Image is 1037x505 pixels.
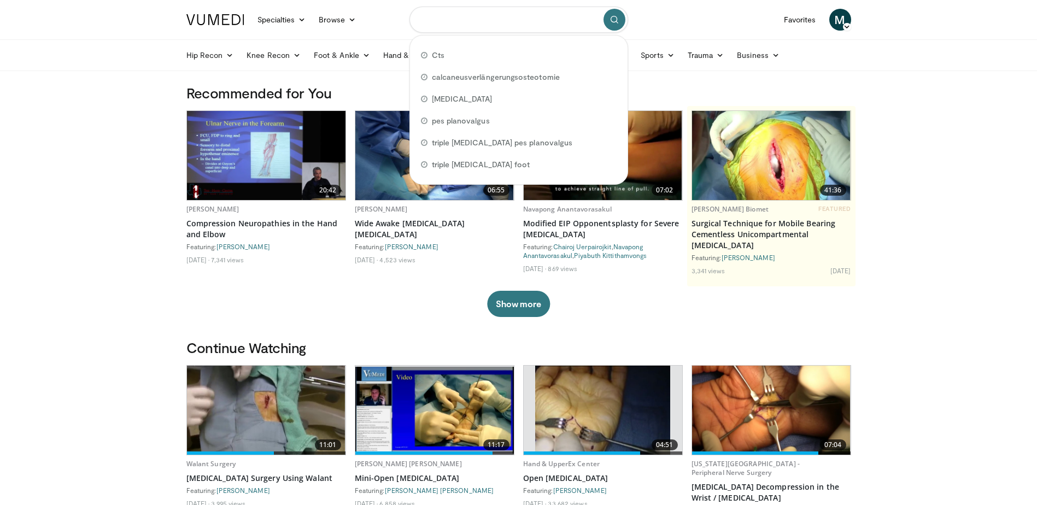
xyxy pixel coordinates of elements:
[548,264,577,273] li: 869 views
[483,439,509,450] span: 11:17
[820,185,846,196] span: 41:36
[186,486,346,495] div: Featuring:
[692,111,851,200] a: 41:36
[312,9,362,31] a: Browse
[186,204,239,214] a: [PERSON_NAME]
[692,253,851,262] div: Featuring:
[187,111,345,199] img: b54436d8-8e88-4114-8e17-c60436be65a7.620x360_q85_upscale.jpg
[355,204,408,214] a: [PERSON_NAME]
[432,115,490,126] span: pes planovalgus
[692,366,851,455] a: 07:04
[355,111,514,200] a: 06:55
[186,218,346,240] a: Compression Neuropathies in the Hand and Elbow
[692,459,800,477] a: [US_STATE][GEOGRAPHIC_DATA] - Peripheral Nerve Surgery
[523,486,683,495] div: Featuring:
[186,473,346,484] a: [MEDICAL_DATA] Surgery Using Walant
[355,459,462,468] a: [PERSON_NAME] [PERSON_NAME]
[355,218,514,240] a: Wide Awake [MEDICAL_DATA] [MEDICAL_DATA]
[830,266,851,275] li: [DATE]
[216,243,270,250] a: [PERSON_NAME]
[211,255,244,264] li: 7,341 views
[186,84,851,102] h3: Recommended for You
[692,111,851,200] img: 827ba7c0-d001-4ae6-9e1c-6d4d4016a445.620x360_q85_upscale.jpg
[722,254,775,261] a: [PERSON_NAME]
[432,137,573,148] span: triple [MEDICAL_DATA] pes planovalgus
[523,218,683,240] a: Modified EIP Opponentsplasty for Severe [MEDICAL_DATA]
[692,366,851,455] img: 80b671cc-e6c2-4c30-b4fd-e019560497a8.620x360_q85_upscale.jpg
[377,44,447,66] a: Hand & Wrist
[240,44,307,66] a: Knee Recon
[355,473,514,484] a: Mini-Open [MEDICAL_DATA]
[180,44,241,66] a: Hip Recon
[385,486,494,494] a: [PERSON_NAME] [PERSON_NAME]
[187,366,345,455] img: ecd377fb-7bb9-465b-a9ab-197d36bb3a8a.620x360_q85_upscale.jpg
[553,243,612,250] a: Chairoj Uerpairojkit
[432,159,530,170] span: triple [MEDICAL_DATA] foot
[652,439,678,450] span: 04:51
[432,50,444,61] span: Cts
[652,185,678,196] span: 07:02
[355,242,514,251] div: Featuring:
[692,481,851,503] a: [MEDICAL_DATA] Decompression in the Wrist / [MEDICAL_DATA]
[355,486,514,495] div: Featuring:
[379,255,415,264] li: 4,523 views
[315,439,341,450] span: 11:01
[730,44,786,66] a: Business
[634,44,681,66] a: Sports
[355,111,514,200] img: dc6f8983-01e7-470b-8f3a-35802a5b58d2.620x360_q85_upscale.jpg
[524,366,682,455] a: 04:51
[553,486,607,494] a: [PERSON_NAME]
[216,486,270,494] a: [PERSON_NAME]
[777,9,823,31] a: Favorites
[483,185,509,196] span: 06:55
[829,9,851,31] a: M
[535,366,670,455] img: 54315_0000_3.png.620x360_q85_upscale.jpg
[523,473,683,484] a: Open [MEDICAL_DATA]
[186,242,346,251] div: Featuring:
[186,14,244,25] img: VuMedi Logo
[818,205,851,213] span: FEATURED
[186,339,851,356] h3: Continue Watching
[523,204,612,214] a: Navapong Anantavorasakul
[523,243,643,259] a: Navapong Anantavorasakul
[692,204,769,214] a: [PERSON_NAME] Biomet
[523,459,600,468] a: Hand & UpperEx Center
[574,251,647,259] a: Piyabuth Kittithamvongs
[187,366,345,455] a: 11:01
[355,255,378,264] li: [DATE]
[307,44,377,66] a: Foot & Ankle
[432,72,560,83] span: calcaneusverlängerungsosteotomie
[186,255,210,264] li: [DATE]
[523,242,683,260] div: Featuring: , ,
[523,264,547,273] li: [DATE]
[692,218,851,251] a: Surgical Technique for Mobile Bearing Cementless Unicompartmental [MEDICAL_DATA]
[315,185,341,196] span: 20:42
[487,291,550,317] button: Show more
[251,9,313,31] a: Specialties
[820,439,846,450] span: 07:04
[355,367,514,454] img: 302022_0003_1.png.620x360_q85_upscale.jpg
[355,366,514,455] a: 11:17
[432,93,493,104] span: [MEDICAL_DATA]
[409,7,628,33] input: Search topics, interventions
[681,44,731,66] a: Trauma
[385,243,438,250] a: [PERSON_NAME]
[692,266,725,275] li: 3,341 views
[186,459,236,468] a: Walant Surgery
[187,111,345,200] a: 20:42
